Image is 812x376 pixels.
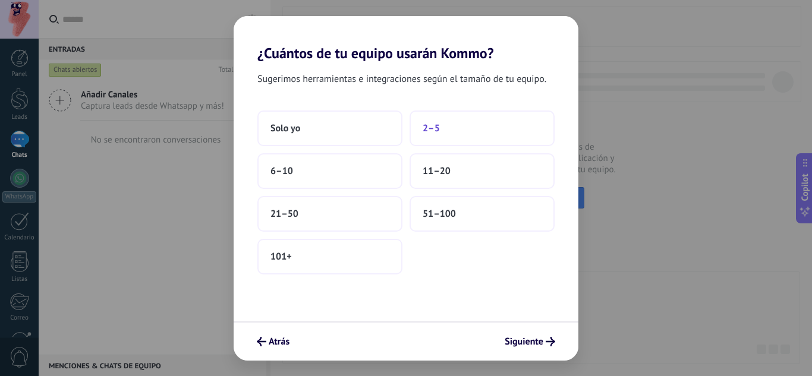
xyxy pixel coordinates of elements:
button: 6–10 [257,153,402,189]
span: 6–10 [270,165,293,177]
button: 11–20 [410,153,555,189]
h2: ¿Cuántos de tu equipo usarán Kommo? [234,16,578,62]
button: 21–50 [257,196,402,232]
button: Siguiente [499,331,561,352]
button: Atrás [251,331,295,352]
span: Solo yo [270,122,300,134]
span: Siguiente [505,337,543,346]
button: Solo yo [257,110,402,146]
button: 2–5 [410,110,555,146]
span: 21–50 [270,208,298,220]
span: Sugerimos herramientas e integraciones según el tamaño de tu equipo. [257,71,546,87]
span: 11–20 [423,165,451,177]
span: 2–5 [423,122,440,134]
button: 51–100 [410,196,555,232]
span: 51–100 [423,208,456,220]
span: Atrás [269,337,289,346]
span: 101+ [270,251,292,263]
button: 101+ [257,239,402,274]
